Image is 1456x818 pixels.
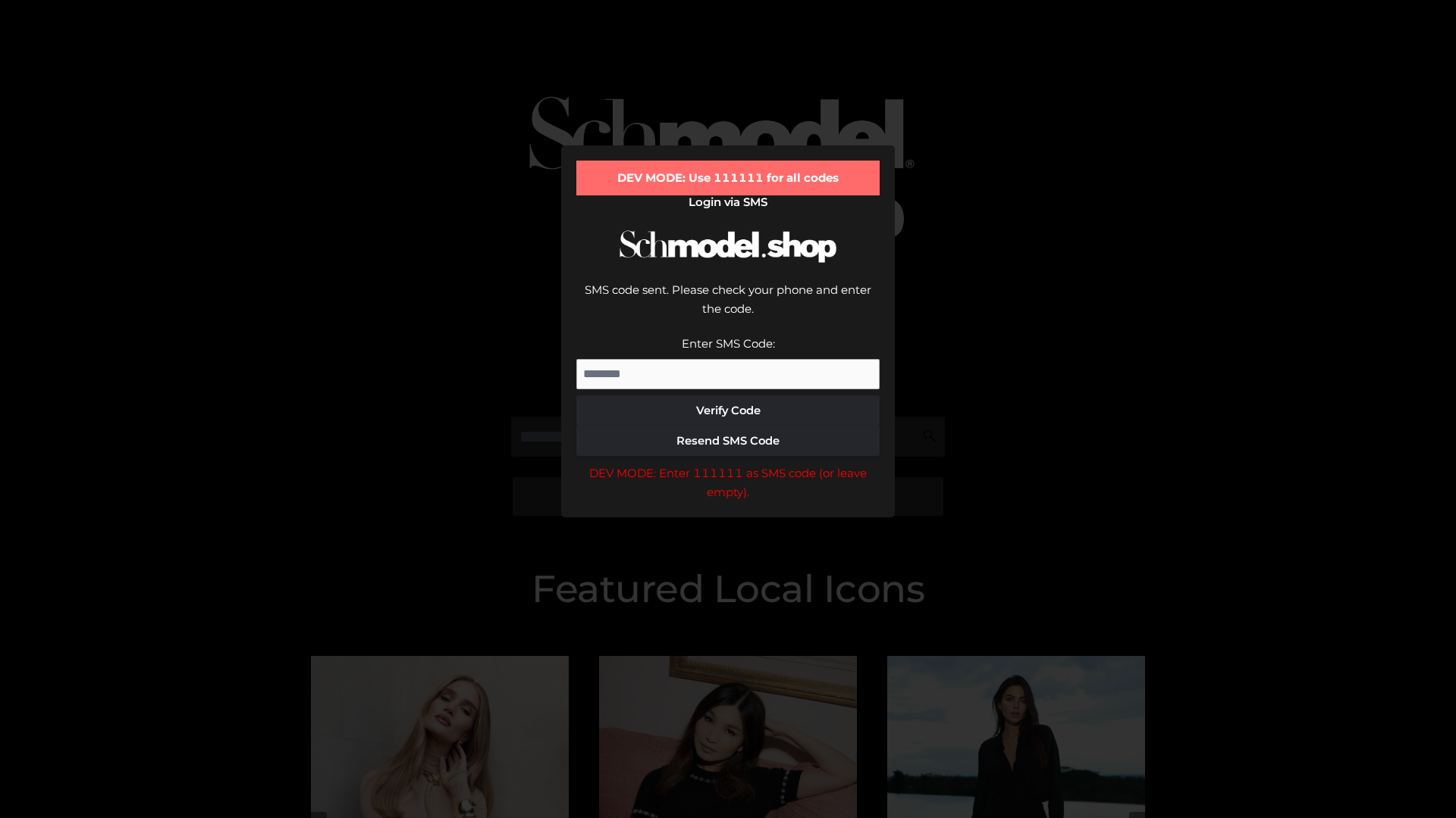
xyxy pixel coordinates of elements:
[682,336,775,351] label: Enter SMS Code:
[576,161,880,195] div: DEV MODE: Use 111111 for all codes
[576,280,880,334] div: SMS code sent. Please check your phone and enter the code.
[576,464,880,502] div: DEV MODE: Enter 111111 as SMS code (or leave empty).
[576,395,880,426] button: Verify Code
[576,426,880,456] button: Resend SMS Code
[614,217,842,276] img: Schmodel Logo
[576,195,880,209] h2: Login via SMS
